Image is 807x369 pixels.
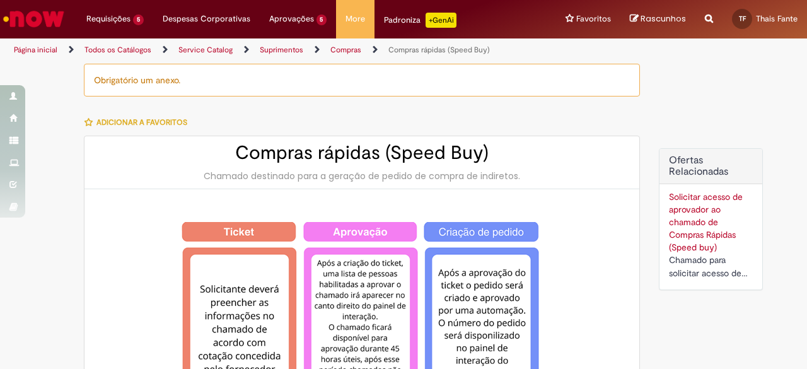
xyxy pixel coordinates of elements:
[96,117,187,127] span: Adicionar a Favoritos
[739,15,746,23] span: TF
[659,148,763,290] div: Ofertas Relacionadas
[14,45,57,55] a: Página inicial
[97,143,627,163] h2: Compras rápidas (Speed Buy)
[84,45,151,55] a: Todos os Catálogos
[1,6,66,32] img: ServiceNow
[269,13,314,25] span: Aprovações
[426,13,456,28] p: +GenAi
[384,13,456,28] div: Padroniza
[630,13,686,25] a: Rascunhos
[669,254,753,280] div: Chamado para solicitar acesso de aprovador ao ticket de Speed buy
[316,15,327,25] span: 5
[260,45,303,55] a: Suprimentos
[669,155,753,177] h2: Ofertas Relacionadas
[97,170,627,182] div: Chamado destinado para a geração de pedido de compra de indiretos.
[9,38,528,62] ul: Trilhas de página
[669,191,743,253] a: Solicitar acesso de aprovador ao chamado de Compras Rápidas (Speed buy)
[756,13,798,24] span: Thais Fante
[178,45,233,55] a: Service Catalog
[163,13,250,25] span: Despesas Corporativas
[388,45,490,55] a: Compras rápidas (Speed Buy)
[641,13,686,25] span: Rascunhos
[345,13,365,25] span: More
[133,15,144,25] span: 5
[576,13,611,25] span: Favoritos
[86,13,131,25] span: Requisições
[84,64,640,97] div: Obrigatório um anexo.
[84,109,194,136] button: Adicionar a Favoritos
[330,45,361,55] a: Compras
